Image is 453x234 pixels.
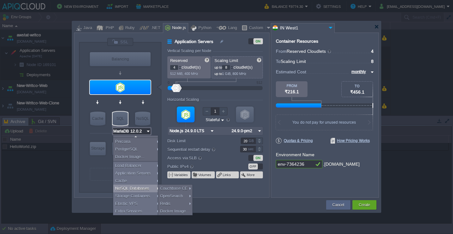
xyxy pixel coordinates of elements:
p: cloudlet(s) [214,63,261,70]
div: 0 [168,81,170,84]
div: Container Resources [276,39,318,44]
span: 512 MiB, 400 MHz [170,72,198,76]
div: OpenSearch [158,192,192,200]
div: Horizontal Scaling [167,97,201,102]
span: Estimated Cost [276,68,306,75]
div: Cache [90,112,105,126]
span: up to [214,65,222,69]
div: Java [81,23,92,33]
div: SQL [113,112,128,126]
div: Elastic VPS [112,142,128,155]
div: VPS [112,142,128,155]
div: Custom [247,23,265,33]
button: Links [223,172,232,177]
div: Balancing [90,52,151,66]
span: 8 [371,59,374,64]
div: NoSQL Databases [113,185,160,192]
div: ON [253,38,263,44]
div: GB [249,138,255,144]
div: SQL Databases [113,112,128,126]
div: Couchbase CE [158,185,192,192]
div: .[DOMAIN_NAME] [323,160,360,169]
div: Application Servers [90,80,151,94]
div: Docker Image... [158,207,192,215]
div: Node.js [170,23,186,33]
div: ON [253,155,263,161]
div: Create New Layer [90,168,151,181]
span: 4 [371,49,374,54]
span: To [276,59,281,64]
span: Reserved Cloudlets [287,49,332,54]
span: 1 GiB, 800 MHz [222,72,246,76]
div: Storage [90,142,106,155]
div: Vertical Scaling per Node [167,49,213,53]
p: cloudlet(s) [170,63,208,70]
div: Ruby [123,23,135,33]
div: Extra Services [113,207,160,215]
span: Reserved [170,58,188,63]
div: Docker Image... [113,153,160,161]
div: TO [342,84,373,88]
span: Scaling Limit [214,58,238,63]
label: Public IPv4 [167,163,232,170]
label: Environment Name [276,152,314,157]
button: Volumes [198,172,212,177]
span: ₹216.1 [285,89,299,94]
div: Load Balancer [90,52,151,66]
label: Disk Limit [167,138,232,144]
div: 512 [257,81,262,84]
button: Variables [174,172,189,177]
button: More [247,172,255,177]
div: Percona [113,138,160,145]
span: up to [214,72,222,76]
div: PostgreSQL [113,145,160,153]
span: How Pricing Works [331,138,370,144]
div: Lang [226,23,237,33]
label: Sequential restart delay [167,146,232,153]
div: NoSQL [135,112,150,126]
div: sec [248,146,255,152]
div: Application Servers [113,169,160,177]
span: Scaling Limit [281,59,306,64]
div: Storage Containers [90,142,106,155]
label: Access via SLB [167,154,232,161]
div: FROM [276,84,307,88]
div: Python [196,23,211,33]
div: Load Balancer [113,162,160,169]
div: Cache [113,177,160,185]
span: Quotas & Pricing [276,138,313,144]
div: Elastic VPS [113,200,160,207]
div: PHP [104,23,114,33]
div: Redis [158,200,192,207]
span: From [276,49,287,54]
div: OFF [248,163,258,169]
button: Create [359,202,370,208]
div: Storage Containers [113,192,160,200]
button: Cancel [332,202,344,208]
div: .NET [149,23,160,33]
span: ₹456.1 [350,89,364,95]
div: NoSQL Databases [135,112,150,126]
